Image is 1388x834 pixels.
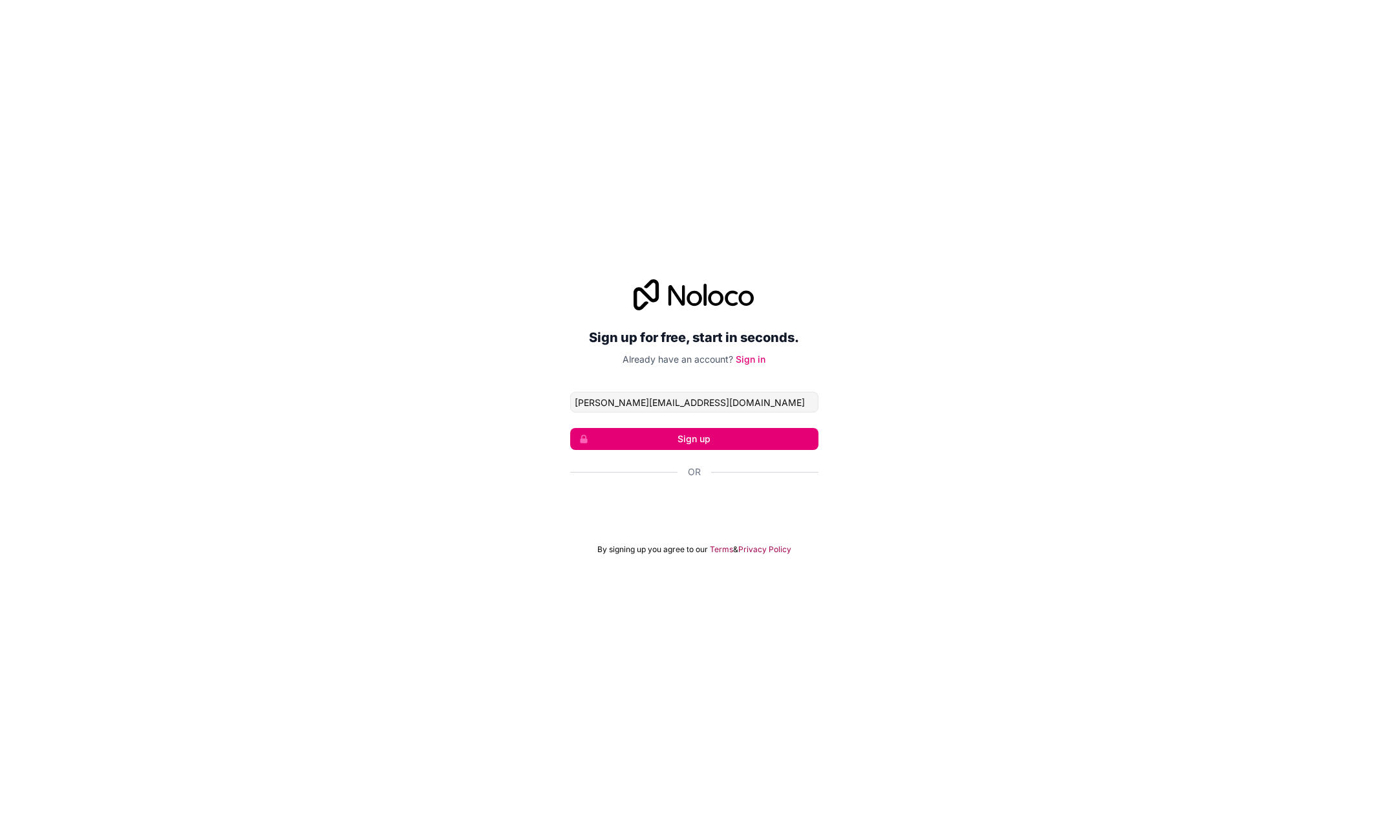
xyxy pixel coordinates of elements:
a: Sign in [736,354,765,365]
span: Already have an account? [623,354,733,365]
iframe: Sign in with Google Button [564,493,825,521]
a: Terms [710,544,733,555]
button: Sign up [570,428,818,450]
a: Privacy Policy [738,544,791,555]
span: & [733,544,738,555]
span: Or [688,465,701,478]
div: Sign in with Google. Opens in new tab [570,493,818,521]
span: By signing up you agree to our [597,544,708,555]
input: Email address [570,392,818,412]
h2: Sign up for free, start in seconds. [570,326,818,349]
